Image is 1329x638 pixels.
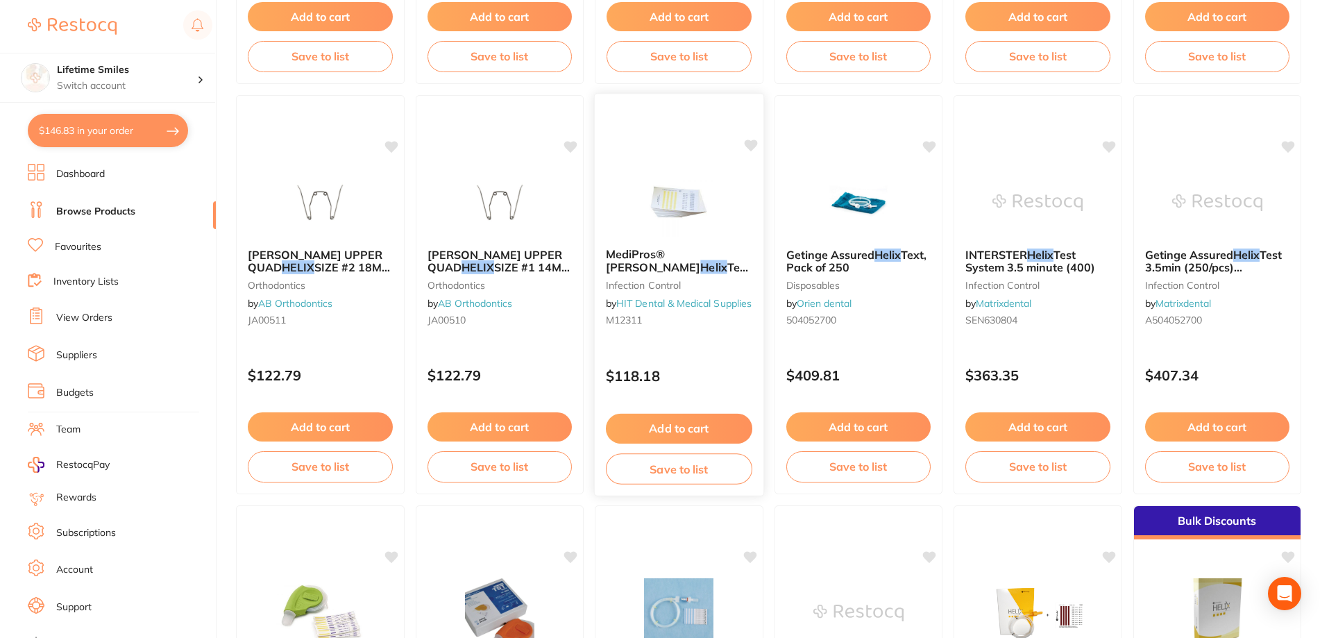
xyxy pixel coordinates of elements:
button: Add to cart [965,2,1110,31]
span: Getinge Assured [1145,248,1233,262]
em: Helix [874,248,901,262]
small: infection control [606,279,752,290]
a: AB Orthodontics [258,297,332,310]
p: $409.81 [786,367,931,383]
button: Add to cart [965,412,1110,442]
em: HELIX [462,260,494,274]
button: Save to list [428,451,573,482]
b: INTERSTER Helix Test System 3.5 minute (400) [965,249,1110,274]
a: AB Orthodontics [438,297,512,310]
span: [PERSON_NAME] UPPER QUAD [428,248,562,274]
span: M12311 [606,314,643,326]
img: INTERSTER Helix Test System 3.5 minute (400) [992,168,1083,237]
span: A504052700 [1145,314,1202,326]
div: Bulk Discounts [1134,506,1301,539]
img: Restocq Logo [28,18,117,35]
span: JA00511 [248,314,286,326]
button: Save to list [965,41,1110,72]
a: Matrixdental [976,297,1031,310]
span: [PERSON_NAME] UPPER QUAD [248,248,382,274]
button: Add to cart [786,412,931,442]
small: infection control [1145,280,1290,291]
a: Dashboard [56,167,105,181]
button: Save to list [248,41,393,72]
p: $122.79 [248,367,393,383]
button: Save to list [786,451,931,482]
em: Helix [700,260,727,274]
span: Test - Refill Pack [606,260,750,287]
small: orthodontics [428,280,573,291]
a: Matrixdental [1156,297,1211,310]
img: RICKETTS UPPER QUAD HELIX SIZE #1 14MM (PK 3) [455,168,545,237]
button: Add to cart [786,2,931,31]
button: Add to cart [428,2,573,31]
a: Budgets [56,386,94,400]
button: $146.83 in your order [28,114,188,147]
a: Inventory Lists [53,275,119,289]
span: SIZE #2 18MM (PK 3) [248,260,391,287]
a: View Orders [56,311,112,325]
a: Suppliers [56,349,97,362]
img: MediPros® Bowie Dick Helix Test - Refill Pack [634,167,725,237]
button: Add to cart [607,2,752,31]
button: Add to cart [606,414,752,444]
p: $407.34 [1145,367,1290,383]
p: $118.18 [606,368,752,384]
img: RestocqPay [28,457,44,473]
span: by [606,297,752,310]
span: Test 3.5min (250/pcs) 504052700 [1145,248,1282,287]
a: Restocq Logo [28,10,117,42]
span: Text, Pack of 250 [786,248,926,274]
span: INTERSTER [965,248,1027,262]
img: Getinge Assured Helix Test 3.5min (250/pcs) 504052700 [1172,168,1262,237]
img: Lifetime Smiles [22,64,49,92]
div: Open Intercom Messenger [1268,577,1301,610]
a: Subscriptions [56,526,116,540]
b: Getinge Assured Helix Test 3.5min (250/pcs) 504052700 [1145,249,1290,274]
span: Test System 3.5 minute (400) [965,248,1095,274]
b: RICKETTS UPPER QUAD HELIX SIZE #2 18MM (PK 3) [248,249,393,274]
span: by [965,297,1031,310]
span: by [1145,297,1211,310]
button: Save to list [1145,41,1290,72]
button: Save to list [606,453,752,485]
em: HELIX [282,260,314,274]
a: RestocqPay [28,457,110,473]
span: by [786,297,852,310]
h4: Lifetime Smiles [57,63,197,77]
b: Getinge Assured Helix Text, Pack of 250 [786,249,931,274]
a: Rewards [56,491,96,505]
a: Favourites [55,240,101,254]
button: Save to list [428,41,573,72]
button: Add to cart [248,412,393,442]
span: by [428,297,512,310]
a: Support [56,601,92,614]
button: Save to list [248,451,393,482]
img: RICKETTS UPPER QUAD HELIX SIZE #2 18MM (PK 3) [275,168,365,237]
span: 504052700 [786,314,836,326]
button: Save to list [1145,451,1290,482]
p: $122.79 [428,367,573,383]
p: Switch account [57,79,197,93]
span: MediPros® [PERSON_NAME] [606,247,700,274]
span: JA00510 [428,314,466,326]
button: Save to list [607,41,752,72]
p: $363.35 [965,367,1110,383]
button: Save to list [965,451,1110,482]
a: Browse Products [56,205,135,219]
b: MediPros® Bowie Dick Helix Test - Refill Pack [606,248,752,274]
span: SIZE #1 14MM (PK 3) [428,260,571,287]
small: disposables [786,280,931,291]
a: HIT Dental & Medical Supplies [616,297,752,310]
small: infection control [965,280,1110,291]
img: Getinge Assured Helix Text, Pack of 250 [813,168,904,237]
em: Helix [1027,248,1053,262]
button: Add to cart [1145,2,1290,31]
span: RestocqPay [56,458,110,472]
button: Add to cart [1145,412,1290,442]
span: Getinge Assured [786,248,874,262]
a: Account [56,563,93,577]
button: Add to cart [428,412,573,442]
small: orthodontics [248,280,393,291]
button: Save to list [786,41,931,72]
